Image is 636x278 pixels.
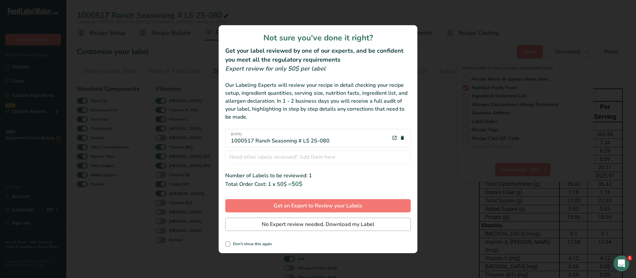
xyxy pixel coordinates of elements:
[274,202,362,210] span: Get an Expert to Review your Labels
[627,255,632,261] span: 1
[225,150,411,164] input: Need other labels reviewed? Add them here
[225,32,411,44] h1: Not sure you've done it right?
[231,132,330,145] div: 1000517 Ranch Seasoning # LS 25-080
[225,172,411,180] div: Number of Labels to be reviewed: 1
[230,242,272,247] span: Don't show this again
[225,218,411,231] button: No Expert review needed. Download my Label
[231,132,330,137] span: [DATE]
[225,64,411,73] div: Expert review for only 50$ per label
[225,199,411,212] button: Get an Expert to Review your Labels
[225,81,411,121] div: Our Labeling Experts will review your recipe in detail checking your recipe setup, ingredient qua...
[262,220,374,228] span: No Expert review needed. Download my Label
[291,180,302,188] span: 50$
[225,46,411,64] h2: Get your label reviewed by one of our experts, and be confident you meet all the regulatory requi...
[225,180,411,189] div: Total Order Cost: 1 x 50$ =
[613,255,629,271] iframe: Intercom live chat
